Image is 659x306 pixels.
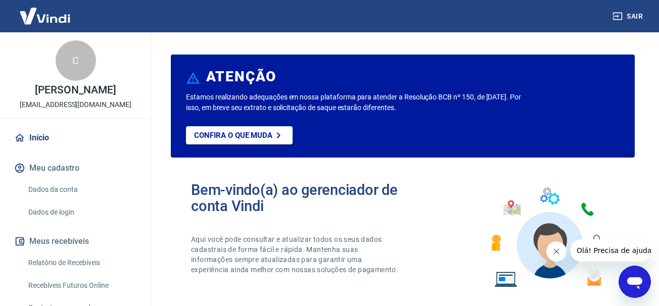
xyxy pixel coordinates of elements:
p: [EMAIL_ADDRESS][DOMAIN_NAME] [20,99,131,110]
a: Dados de login [24,202,139,223]
div: C [56,40,96,81]
a: Dados da conta [24,179,139,200]
h6: ATENÇÃO [206,72,276,82]
p: Estamos realizando adequações em nossa plataforma para atender a Resolução BCB nº 150, de [DATE].... [186,92,533,113]
button: Meus recebíveis [12,230,139,252]
img: Imagem de um avatar masculino com diversos icones exemplificando as funcionalidades do gerenciado... [482,182,615,293]
p: [PERSON_NAME] [35,85,116,95]
button: Sair [610,7,647,26]
a: Confira o que muda [186,126,293,144]
p: Aqui você pode consultar e atualizar todos os seus dados cadastrais de forma fácil e rápida. Mant... [191,234,400,275]
span: Olá! Precisa de ajuda? [6,7,85,15]
img: Vindi [12,1,78,31]
iframe: Mensagem da empresa [571,239,651,262]
button: Meu cadastro [12,157,139,179]
a: Relatório de Recebíveis [24,252,139,273]
iframe: Fechar mensagem [546,241,567,262]
h2: Bem-vindo(a) ao gerenciador de conta Vindi [191,182,403,214]
p: Confira o que muda [194,131,272,140]
a: Início [12,127,139,149]
iframe: Botão para abrir a janela de mensagens [619,266,651,298]
a: Recebíveis Futuros Online [24,275,139,296]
